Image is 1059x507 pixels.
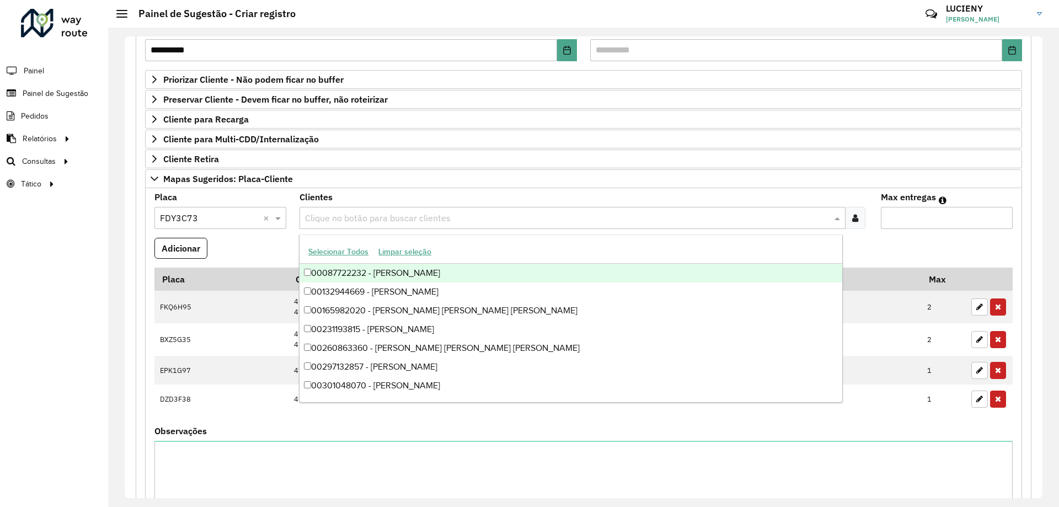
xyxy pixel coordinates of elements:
[154,385,288,413] td: DZD3F38
[145,169,1022,188] a: Mapas Sugeridos: Placa-Cliente
[922,291,966,323] td: 2
[21,110,49,122] span: Pedidos
[373,243,436,260] button: Limpar seleção
[299,264,842,282] div: 00087722232 - [PERSON_NAME]
[145,130,1022,148] a: Cliente para Multi-CDD/Internalização
[303,243,373,260] button: Selecionar Todos
[946,3,1029,14] h3: LUCIENY
[288,323,630,356] td: 47500085 47500983
[288,385,630,413] td: 47502598
[946,14,1029,24] span: [PERSON_NAME]
[21,178,41,190] span: Tático
[288,268,630,291] th: Código Cliente
[299,190,333,204] label: Clientes
[299,357,842,376] div: 00297132857 - [PERSON_NAME]
[299,376,842,395] div: 00301048070 - [PERSON_NAME]
[145,90,1022,109] a: Preservar Cliente - Devem ficar no buffer, não roteirizar
[881,190,936,204] label: Max entregas
[22,156,56,167] span: Consultas
[922,323,966,356] td: 2
[1002,39,1022,61] button: Choose Date
[154,356,288,385] td: EPK1G97
[922,356,966,385] td: 1
[163,174,293,183] span: Mapas Sugeridos: Placa-Cliente
[154,424,207,437] label: Observações
[299,320,842,339] div: 00231193815 - [PERSON_NAME]
[23,88,88,99] span: Painel de Sugestão
[288,291,630,323] td: 47500303 47502335
[163,115,249,124] span: Cliente para Recarga
[163,95,388,104] span: Preservar Cliente - Devem ficar no buffer, não roteirizar
[163,135,319,143] span: Cliente para Multi-CDD/Internalização
[299,301,842,320] div: 00165982020 - [PERSON_NAME] [PERSON_NAME] [PERSON_NAME]
[154,190,177,204] label: Placa
[23,133,57,145] span: Relatórios
[163,75,344,84] span: Priorizar Cliente - Não podem ficar no buffer
[299,234,842,403] ng-dropdown-panel: Options list
[145,70,1022,89] a: Priorizar Cliente - Não podem ficar no buffer
[922,268,966,291] th: Max
[557,39,577,61] button: Choose Date
[127,8,296,20] h2: Painel de Sugestão - Criar registro
[154,323,288,356] td: BXZ5G35
[922,385,966,413] td: 1
[154,291,288,323] td: FKQ6H95
[263,211,272,225] span: Clear all
[288,356,630,385] td: 47502598
[299,395,842,414] div: 00313673802 - [PERSON_NAME] DA [PERSON_NAME]
[154,238,207,259] button: Adicionar
[299,339,842,357] div: 00260863360 - [PERSON_NAME] [PERSON_NAME] [PERSON_NAME]
[299,282,842,301] div: 00132944669 - [PERSON_NAME]
[145,150,1022,168] a: Cliente Retira
[163,154,219,163] span: Cliente Retira
[154,268,288,291] th: Placa
[939,196,946,205] em: Máximo de clientes que serão colocados na mesma rota com os clientes informados
[145,110,1022,129] a: Cliente para Recarga
[24,65,44,77] span: Painel
[919,2,943,26] a: Contato Rápido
